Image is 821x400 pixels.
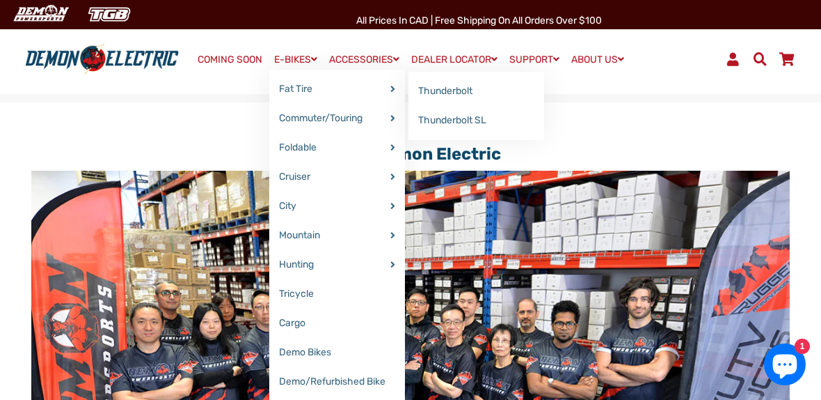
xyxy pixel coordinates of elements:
[269,75,405,104] a: Fat Tire
[269,162,405,192] a: Cruiser
[269,104,405,133] a: Commuter/Touring
[269,279,405,309] a: Tricycle
[269,133,405,162] a: Foldable
[269,49,322,70] a: E-BIKES
[269,367,405,397] a: Demo/Refurbished Bike
[7,3,74,26] img: Demon Electric
[504,49,564,70] a: SUPPORT
[269,192,405,221] a: City
[406,49,502,70] a: DEALER LOCATOR
[408,106,544,135] a: Thunderbolt SL
[760,344,810,389] inbox-online-store-chat: Shopify online store chat
[31,144,790,164] h1: About Demon Electric
[269,221,405,250] a: Mountain
[566,49,629,70] a: ABOUT US
[408,77,544,106] a: Thunderbolt
[269,338,405,367] a: Demo Bikes
[193,50,267,70] a: COMING SOON
[81,3,138,26] img: TGB Canada
[324,49,404,70] a: ACCESSORIES
[21,43,183,75] img: Demon Electric logo
[269,250,405,279] a: Hunting
[356,15,602,26] span: All Prices in CAD | Free shipping on all orders over $100
[269,309,405,338] a: Cargo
